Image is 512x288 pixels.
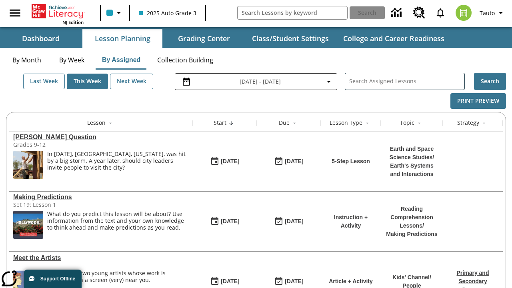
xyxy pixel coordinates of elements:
[47,270,189,284] div: Get to know two young artists whose work is appearing on a screen (very) near you.
[3,1,27,25] button: Open side menu
[87,119,106,127] div: Lesson
[96,50,147,70] button: By Assigned
[457,119,479,127] div: Strategy
[47,211,189,231] div: What do you predict this lesson will be about? Use information from the text and your own knowled...
[451,2,476,23] button: Select a new avatar
[13,141,133,148] div: Grades 9-12
[13,201,133,208] div: Set 19: Lesson 1
[6,50,48,70] button: By Month
[32,2,84,25] div: Home
[24,270,82,288] button: Support Offline
[385,145,439,162] p: Earth and Space Science Studies /
[430,2,451,23] a: Notifications
[325,213,377,230] p: Instruction + Activity
[240,77,281,86] span: [DATE] - [DATE]
[214,119,226,127] div: Start
[151,50,220,70] button: Collection Building
[221,156,239,166] div: [DATE]
[47,211,189,239] div: What do you predict this lesson will be about? Use information from the text and your own knowled...
[221,216,239,226] div: [DATE]
[285,156,303,166] div: [DATE]
[272,214,306,229] button: 08/27/25: Last day the lesson can be accessed
[408,2,430,24] a: Resource Center, Will open in new tab
[52,50,92,70] button: By Week
[13,211,43,239] img: The white letters of the HOLLYWOOD sign on a hill with red flowers in the foreground.
[32,3,84,19] a: Home
[62,19,84,25] span: NJ Edition
[392,273,431,282] p: Kids' Channel /
[238,6,348,19] input: search field
[47,151,189,179] div: In May 2011, Joplin, Missouri, was hit by a big storm. A year later, should city leaders invite p...
[208,154,242,169] button: 08/27/25: First time the lesson was available
[476,6,509,20] button: Profile/Settings
[139,9,196,17] span: 2025 Auto Grade 3
[456,5,472,21] img: avatar image
[246,29,335,48] button: Class/Student Settings
[13,254,189,262] div: Meet the Artists
[385,230,439,238] p: Making Predictions
[47,151,189,171] div: In [DATE], [GEOGRAPHIC_DATA], [US_STATE], was hit by a big storm. A year later, should city leade...
[324,77,334,86] svg: Collapse Date Range Filter
[474,73,506,90] button: Search
[106,118,115,128] button: Sort
[285,216,303,226] div: [DATE]
[337,29,451,48] button: College and Career Readiness
[272,154,306,169] button: 08/27/25: Last day the lesson can be accessed
[221,276,239,286] div: [DATE]
[349,76,464,87] input: Search Assigned Lessons
[332,157,370,166] p: 5-Step Lesson
[285,276,303,286] div: [DATE]
[386,2,408,24] a: Data Center
[385,162,439,178] p: Earth's Systems and Interactions
[13,194,189,201] div: Making Predictions
[13,134,189,141] div: Joplin's Question
[13,151,43,179] img: image
[226,118,236,128] button: Sort
[23,74,65,89] button: Last Week
[110,74,153,89] button: Next Week
[450,93,506,109] button: Print Preview
[67,74,108,89] button: This Week
[414,118,424,128] button: Sort
[480,9,495,17] span: Tauto
[208,214,242,229] button: 08/27/25: First time the lesson was available
[103,6,127,20] button: Class color is light blue. Change class color
[164,29,244,48] button: Grading Center
[279,119,290,127] div: Due
[362,118,372,128] button: Sort
[400,119,414,127] div: Topic
[178,77,334,86] button: Select the date range menu item
[1,29,81,48] button: Dashboard
[479,118,489,128] button: Sort
[82,29,162,48] button: Lesson Planning
[13,134,189,141] a: Joplin's Question, Lessons
[330,119,362,127] div: Lesson Type
[40,276,75,282] span: Support Offline
[290,118,299,128] button: Sort
[13,254,189,262] a: Meet the Artists, Lessons
[13,194,189,201] a: Making Predictions, Lessons
[385,205,439,230] p: Reading Comprehension Lessons /
[329,277,373,286] p: Article + Activity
